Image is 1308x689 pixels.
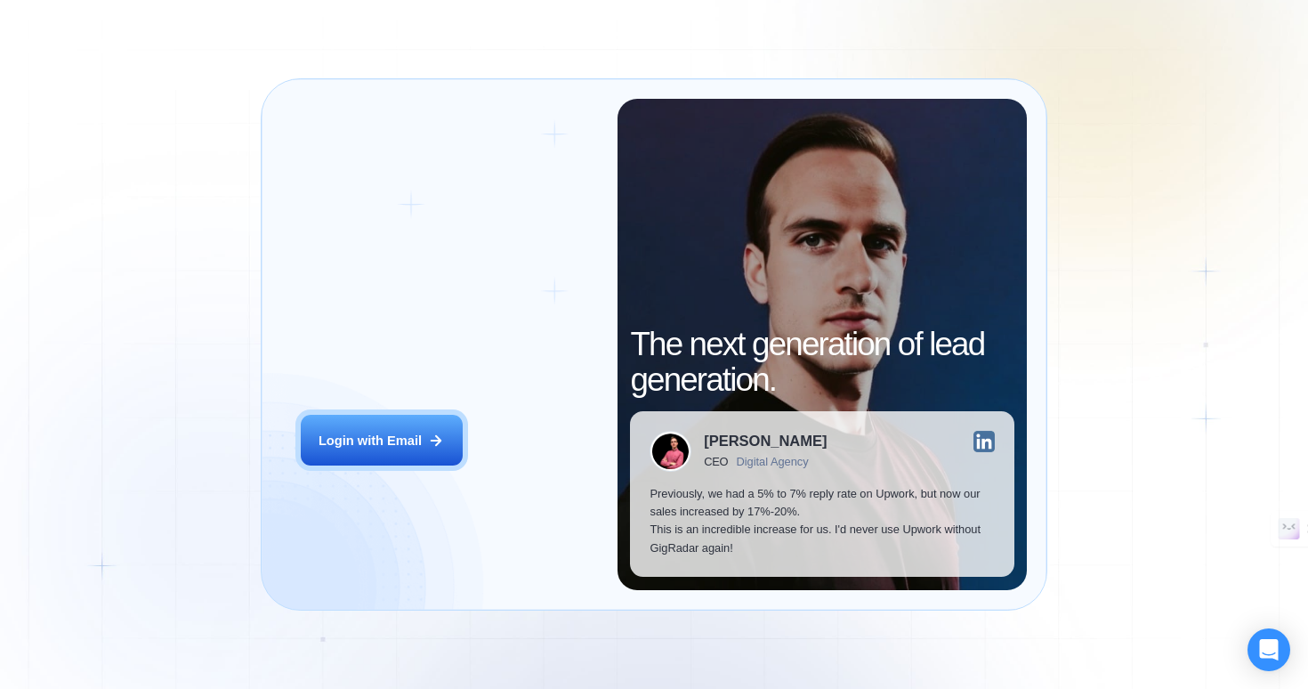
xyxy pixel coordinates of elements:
[301,415,463,466] button: Login with Email
[737,456,809,469] div: Digital Agency
[650,485,994,557] p: Previously, we had a 5% to 7% reply rate on Upwork, but now our sales increased by 17%-20%. This ...
[704,434,827,450] div: [PERSON_NAME]
[704,456,728,469] div: CEO
[1247,628,1290,671] div: Open Intercom Messenger
[630,327,1013,399] h2: The next generation of lead generation.
[319,432,422,450] div: Login with Email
